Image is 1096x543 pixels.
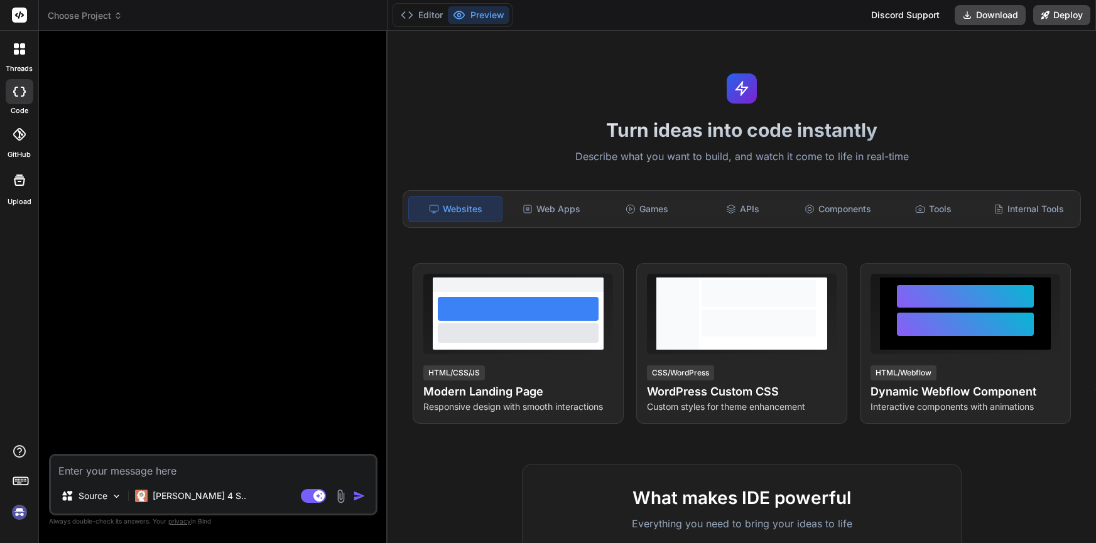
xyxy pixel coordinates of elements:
[353,490,366,502] img: icon
[6,63,33,74] label: threads
[423,401,613,413] p: Responsive design with smooth interactions
[111,491,122,502] img: Pick Models
[600,196,693,222] div: Games
[8,196,31,207] label: Upload
[696,196,789,222] div: APIs
[8,149,31,160] label: GitHub
[11,105,28,116] label: code
[647,365,714,380] div: CSS/WordPress
[396,6,448,24] button: Editor
[871,383,1060,401] h4: Dynamic Webflow Component
[982,196,1075,222] div: Internal Tools
[543,516,941,531] p: Everything you need to bring your ideas to life
[395,149,1088,165] p: Describe what you want to build, and watch it come to life in real-time
[135,490,148,502] img: Claude 4 Sonnet
[543,485,941,511] h2: What makes IDE powerful
[871,365,936,380] div: HTML/Webflow
[791,196,884,222] div: Components
[871,401,1060,413] p: Interactive components with animations
[48,9,122,22] span: Choose Project
[864,5,947,25] div: Discord Support
[153,490,246,502] p: [PERSON_NAME] 4 S..
[395,119,1088,141] h1: Turn ideas into code instantly
[505,196,598,222] div: Web Apps
[9,502,30,523] img: signin
[448,6,509,24] button: Preview
[168,517,191,525] span: privacy
[79,490,107,502] p: Source
[49,515,377,527] p: Always double-check its answers. Your in Bind
[1033,5,1090,25] button: Deploy
[887,196,980,222] div: Tools
[955,5,1026,25] button: Download
[647,383,837,401] h4: WordPress Custom CSS
[423,365,485,380] div: HTML/CSS/JS
[408,196,502,222] div: Websites
[334,489,348,503] img: attachment
[423,383,613,401] h4: Modern Landing Page
[647,401,837,413] p: Custom styles for theme enhancement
